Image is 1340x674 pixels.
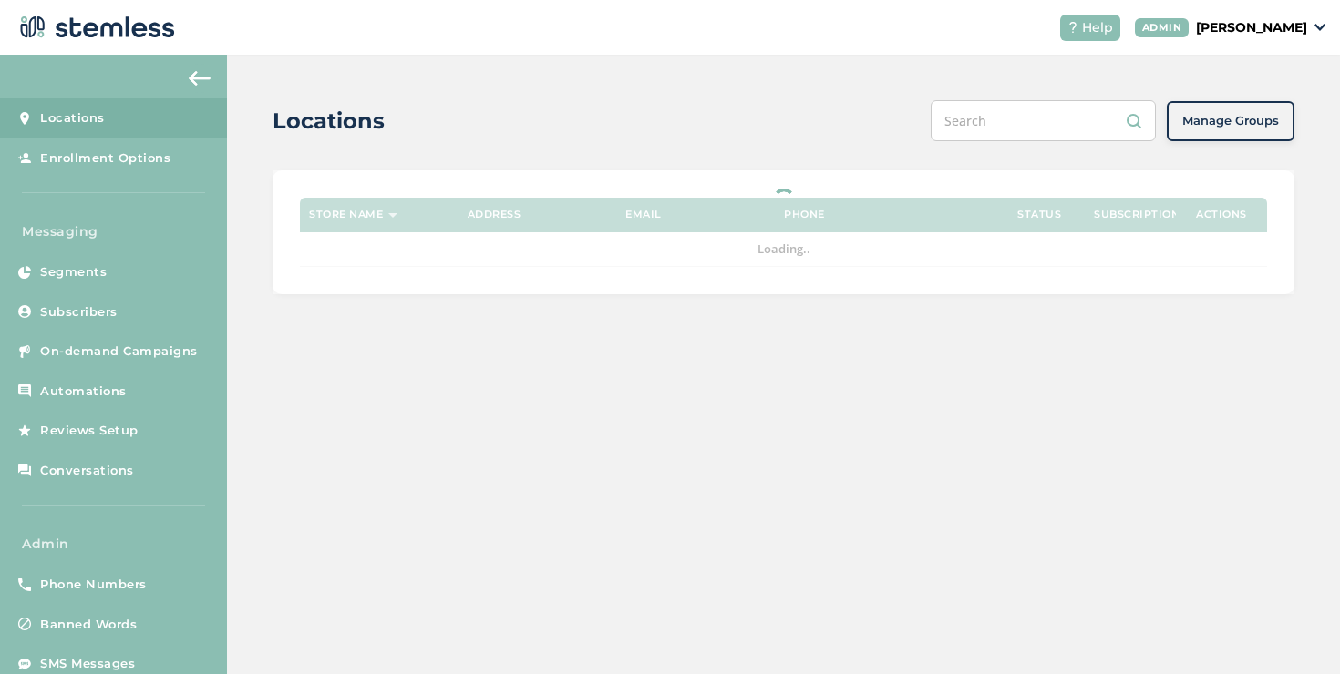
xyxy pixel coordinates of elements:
[931,100,1156,141] input: Search
[1167,101,1294,141] button: Manage Groups
[40,303,118,322] span: Subscribers
[40,263,107,281] span: Segments
[1196,18,1307,37] p: [PERSON_NAME]
[40,576,147,594] span: Phone Numbers
[15,9,175,46] img: logo-dark-0685b13c.svg
[40,149,170,168] span: Enrollment Options
[1314,24,1325,31] img: icon_down-arrow-small-66adaf34.svg
[40,342,198,361] span: On-demand Campaigns
[1067,22,1078,33] img: icon-help-white-03924b79.svg
[40,422,139,440] span: Reviews Setup
[189,71,211,86] img: icon-arrow-back-accent-c549486e.svg
[1082,18,1113,37] span: Help
[40,462,134,480] span: Conversations
[40,383,127,401] span: Automations
[40,109,105,128] span: Locations
[1135,18,1190,37] div: ADMIN
[273,105,385,138] h2: Locations
[40,616,137,634] span: Banned Words
[1182,112,1279,130] span: Manage Groups
[40,655,135,673] span: SMS Messages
